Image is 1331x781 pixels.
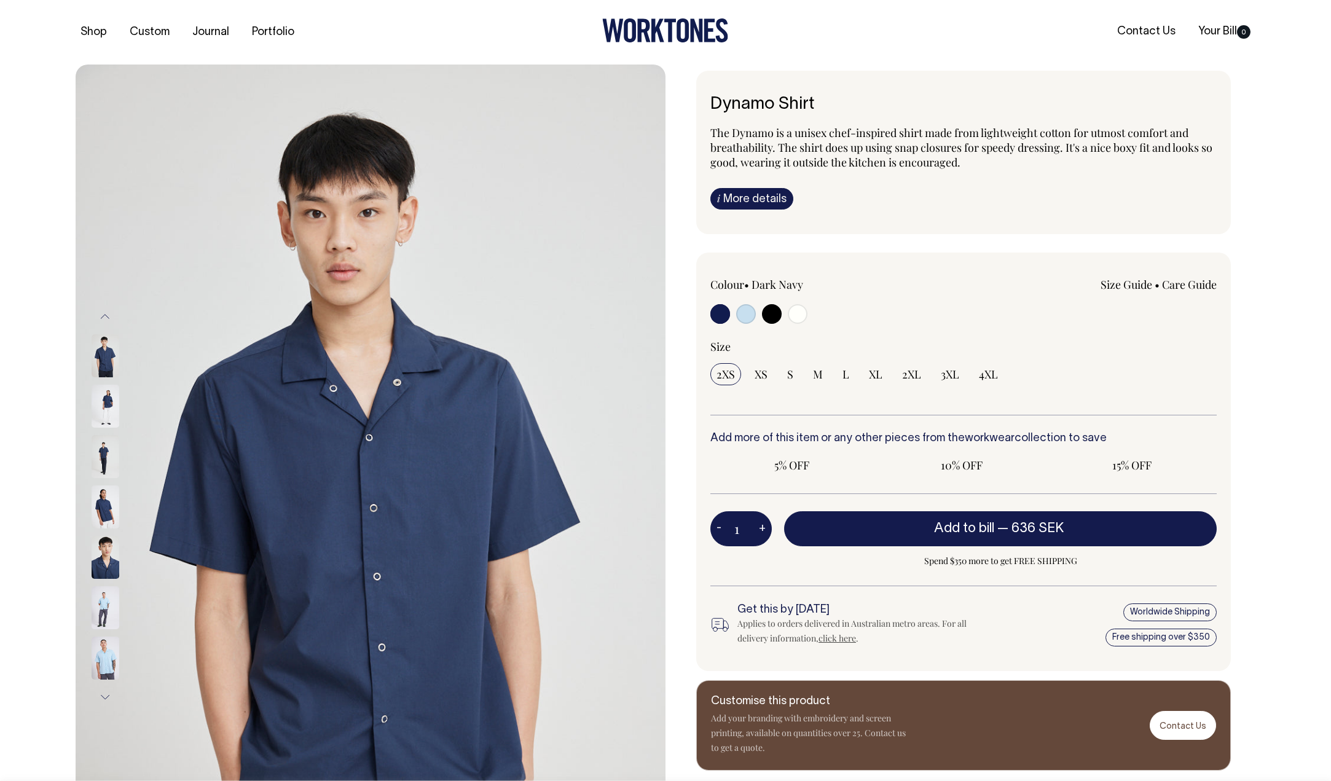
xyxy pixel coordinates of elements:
[125,22,175,42] a: Custom
[744,277,749,292] span: •
[1150,711,1216,740] a: Contact Us
[941,367,959,382] span: 3XL
[710,95,1217,114] h6: Dynamo Shirt
[92,485,119,528] img: dark-navy
[863,363,889,385] input: XL
[711,711,908,755] p: Add your branding with embroidery and screen printing, available on quantities over 25. Contact u...
[96,303,114,331] button: Previous
[787,367,793,382] span: S
[717,367,735,382] span: 2XS
[717,458,867,473] span: 5% OFF
[997,522,1067,535] span: —
[1011,522,1064,535] span: 636 SEK
[755,367,768,382] span: XS
[902,367,921,382] span: 2XL
[92,586,119,629] img: true-blue
[1162,277,1217,292] a: Care Guide
[92,385,119,428] img: dark-navy
[781,363,799,385] input: S
[842,367,849,382] span: L
[807,363,829,385] input: M
[1050,454,1213,476] input: 15% OFF
[92,536,119,579] img: dark-navy
[710,433,1217,445] h6: Add more of this item or any other pieces from the collection to save
[1101,277,1152,292] a: Size Guide
[748,363,774,385] input: XS
[1112,22,1180,42] a: Contact Us
[896,363,927,385] input: 2XL
[717,192,720,205] span: i
[92,435,119,478] img: dark-navy
[784,554,1217,568] span: Spend $350 more to get FREE SHIPPING
[881,454,1043,476] input: 10% OFF
[979,367,998,382] span: 4XL
[935,363,965,385] input: 3XL
[710,517,728,541] button: -
[1193,22,1255,42] a: Your Bill0
[710,188,793,210] a: iMore details
[710,125,1212,170] span: The Dynamo is a unisex chef-inspired shirt made from lightweight cotton for utmost comfort and br...
[710,363,741,385] input: 2XS
[711,696,908,708] h6: Customise this product
[813,367,823,382] span: M
[737,616,987,646] div: Applies to orders delivered in Australian metro areas. For all delivery information, .
[710,454,873,476] input: 5% OFF
[753,517,772,541] button: +
[92,334,119,377] img: dark-navy
[836,363,855,385] input: L
[92,637,119,680] img: true-blue
[752,277,803,292] label: Dark Navy
[869,367,882,382] span: XL
[187,22,234,42] a: Journal
[1056,458,1207,473] span: 15% OFF
[96,683,114,711] button: Next
[934,522,994,535] span: Add to bill
[710,277,913,292] div: Colour
[819,632,856,644] a: click here
[887,458,1037,473] span: 10% OFF
[1237,25,1251,39] span: 0
[247,22,299,42] a: Portfolio
[965,433,1015,444] a: workwear
[1155,277,1160,292] span: •
[784,511,1217,546] button: Add to bill —636 SEK
[76,22,112,42] a: Shop
[737,604,987,616] h6: Get this by [DATE]
[973,363,1004,385] input: 4XL
[710,339,1217,354] div: Size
